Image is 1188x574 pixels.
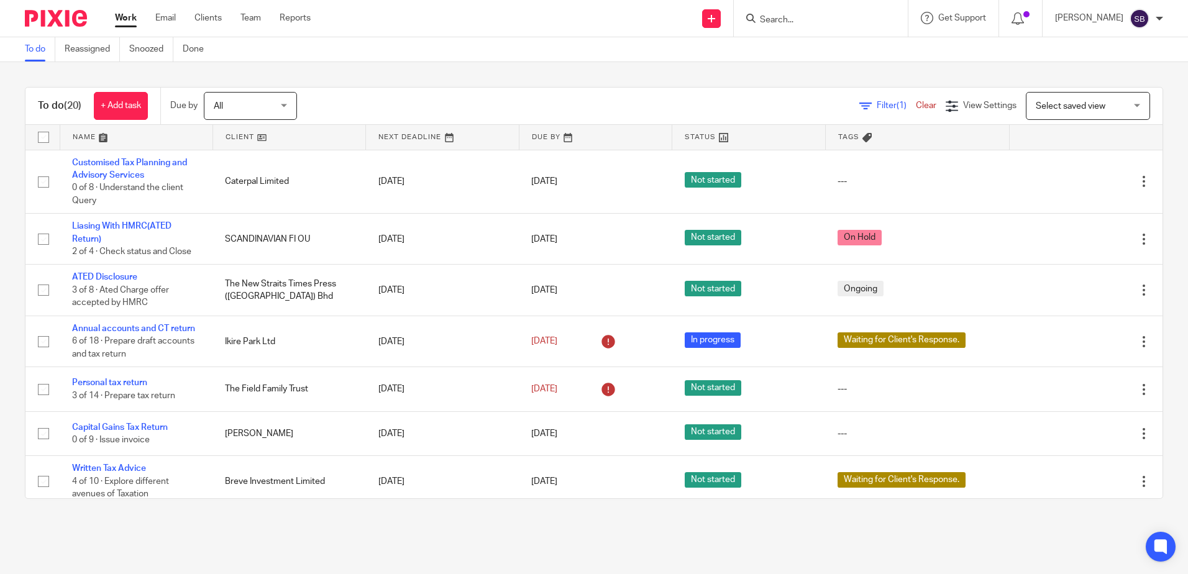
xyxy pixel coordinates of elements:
a: Liasing With HMRC(ATED Return) [72,222,171,243]
a: To do [25,37,55,61]
span: [DATE] [531,385,557,393]
span: Not started [685,472,741,488]
a: Reassigned [65,37,120,61]
span: [DATE] [531,337,557,346]
td: [DATE] [366,316,519,367]
input: Search [759,15,870,26]
td: [DATE] [366,150,519,214]
a: Reports [280,12,311,24]
span: Waiting for Client's Response. [838,472,966,488]
a: Email [155,12,176,24]
span: 0 of 9 · Issue invoice [72,435,150,444]
span: 4 of 10 · Explore different avenues of Taxation [72,477,169,499]
span: In progress [685,332,741,348]
a: Annual accounts and CT return [72,324,195,333]
a: + Add task [94,92,148,120]
td: [DATE] [366,456,519,507]
td: [DATE] [366,265,519,316]
td: SCANDINAVIAN FI OU [212,214,365,265]
a: Clients [194,12,222,24]
span: (20) [64,101,81,111]
a: Written Tax Advice [72,464,146,473]
a: Done [183,37,213,61]
span: Tags [838,134,859,140]
span: Select saved view [1036,102,1105,111]
img: Pixie [25,10,87,27]
td: [DATE] [366,214,519,265]
div: --- [838,383,997,395]
span: Ongoing [838,281,884,296]
span: [DATE] [531,429,557,438]
div: --- [838,175,997,188]
span: Not started [685,281,741,296]
span: Not started [685,380,741,396]
p: [PERSON_NAME] [1055,12,1123,24]
p: Due by [170,99,198,112]
img: svg%3E [1130,9,1149,29]
span: Filter [877,101,916,110]
span: Waiting for Client's Response. [838,332,966,348]
td: Caterpal Limited [212,150,365,214]
a: ATED Disclosure [72,273,137,281]
a: Capital Gains Tax Return [72,423,168,432]
span: Not started [685,172,741,188]
div: --- [838,427,997,440]
td: Breve Investment Limited [212,456,365,507]
td: The Field Family Trust [212,367,365,411]
span: All [214,102,223,111]
span: (1) [897,101,907,110]
td: [DATE] [366,411,519,455]
a: Clear [916,101,936,110]
td: Ikire Park Ltd [212,316,365,367]
a: Team [240,12,261,24]
span: Get Support [938,14,986,22]
h1: To do [38,99,81,112]
a: Snoozed [129,37,173,61]
span: 0 of 8 · Understand the client Query [72,183,183,205]
span: 2 of 4 · Check status and Close [72,247,191,256]
a: Work [115,12,137,24]
td: The New Straits Times Press ([GEOGRAPHIC_DATA]) Bhd [212,265,365,316]
span: [DATE] [531,286,557,294]
span: 3 of 8 · Ated Charge offer accepted by HMRC [72,286,169,307]
span: [DATE] [531,177,557,186]
span: Not started [685,230,741,245]
a: Customised Tax Planning and Advisory Services [72,158,187,180]
span: On Hold [838,230,882,245]
span: Not started [685,424,741,440]
span: [DATE] [531,477,557,486]
span: [DATE] [531,235,557,244]
a: Personal tax return [72,378,147,387]
td: [PERSON_NAME] [212,411,365,455]
span: 3 of 14 · Prepare tax return [72,391,175,400]
span: 6 of 18 · Prepare draft accounts and tax return [72,337,194,359]
td: [DATE] [366,367,519,411]
span: View Settings [963,101,1017,110]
